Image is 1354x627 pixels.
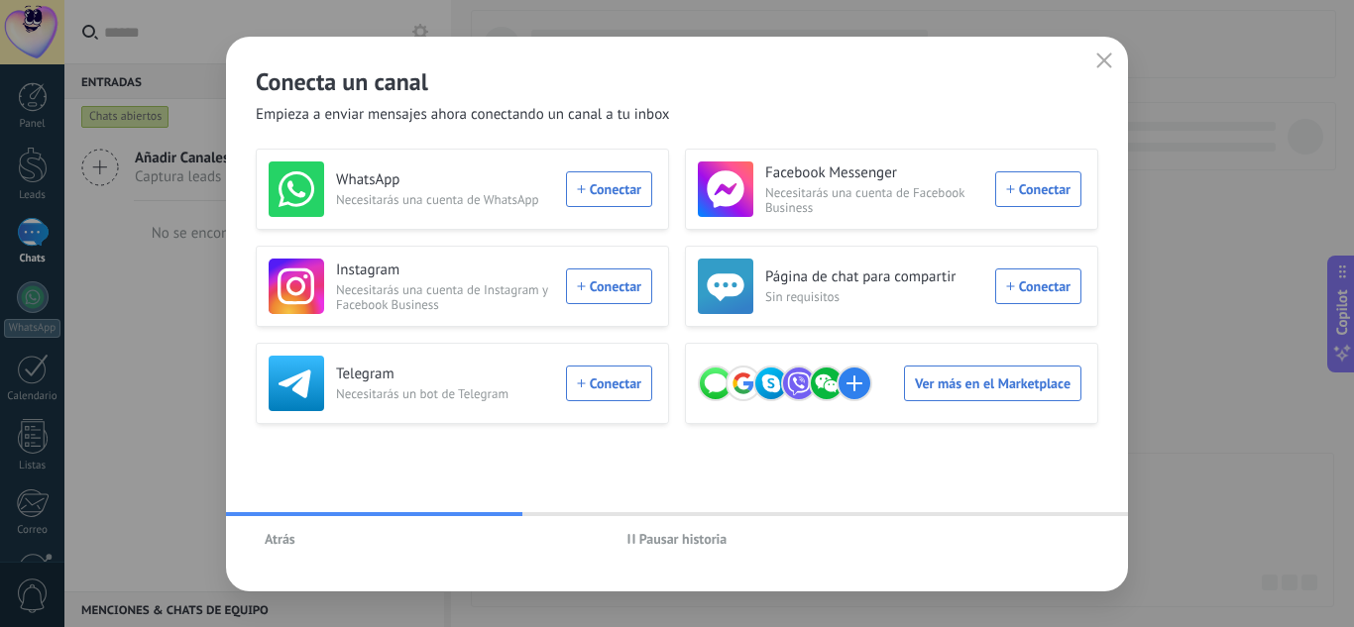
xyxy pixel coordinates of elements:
span: Necesitarás una cuenta de Facebook Business [765,185,983,215]
h3: Telegram [336,365,554,384]
h3: Instagram [336,261,554,280]
span: Atrás [265,532,295,546]
span: Empieza a enviar mensajes ahora conectando un canal a tu inbox [256,105,670,125]
h2: Conecta un canal [256,66,1098,97]
span: Pausar historia [639,532,728,546]
button: Atrás [256,524,304,554]
h3: Página de chat para compartir [765,267,983,287]
button: Pausar historia [619,524,736,554]
span: Sin requisitos [765,289,983,304]
span: Necesitarás una cuenta de WhatsApp [336,192,554,207]
span: Necesitarás un bot de Telegram [336,386,554,401]
span: Necesitarás una cuenta de Instagram y Facebook Business [336,282,554,312]
h3: WhatsApp [336,170,554,190]
h3: Facebook Messenger [765,163,983,183]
